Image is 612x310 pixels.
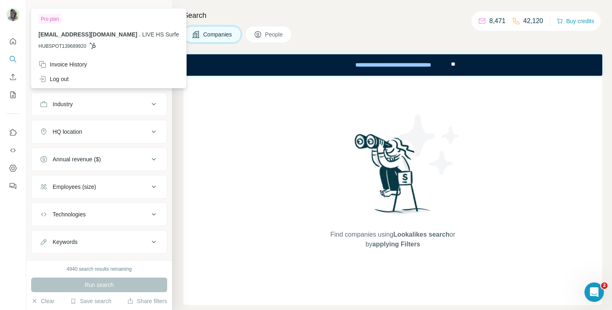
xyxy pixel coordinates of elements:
[141,5,172,17] button: Hide
[53,100,73,108] div: Industry
[32,205,167,224] button: Technologies
[32,177,167,197] button: Employees (size)
[32,150,167,169] button: Annual revenue ($)
[6,125,19,140] button: Use Surfe on LinkedIn
[557,15,594,27] button: Buy credits
[601,282,608,289] span: 2
[203,30,233,38] span: Companies
[31,7,57,15] div: New search
[523,16,543,26] p: 42,120
[53,210,86,218] div: Technologies
[584,282,604,302] iframe: Intercom live chat
[38,75,69,83] div: Log out
[53,183,96,191] div: Employees (size)
[32,122,167,141] button: HQ location
[6,8,19,21] img: Avatar
[38,43,86,50] span: HUBSPOT139689920
[6,143,19,158] button: Use Surfe API
[38,60,87,68] div: Invoice History
[67,265,132,273] div: 4940 search results remaining
[53,128,82,136] div: HQ location
[328,230,457,249] span: Find companies using or by
[351,132,435,222] img: Surfe Illustration - Woman searching with binoculars
[6,161,19,175] button: Dashboard
[183,10,602,21] h4: Search
[31,297,54,305] button: Clear
[127,297,167,305] button: Share filters
[38,14,62,24] div: Pro plan
[6,34,19,49] button: Quick start
[32,94,167,114] button: Industry
[393,108,466,181] img: Surfe Illustration - Stars
[53,238,77,246] div: Keywords
[6,179,19,193] button: Feedback
[372,241,420,248] span: applying Filters
[38,31,137,38] span: [EMAIL_ADDRESS][DOMAIN_NAME]
[6,52,19,66] button: Search
[70,297,111,305] button: Save search
[183,54,602,76] iframe: Banner
[6,70,19,84] button: Enrich CSV
[32,232,167,252] button: Keywords
[6,88,19,102] button: My lists
[142,31,179,38] span: LIVE HS Surfe
[393,231,450,238] span: Lookalikes search
[53,155,101,163] div: Annual revenue ($)
[489,16,506,26] p: 8,471
[139,31,140,38] span: .
[265,30,284,38] span: People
